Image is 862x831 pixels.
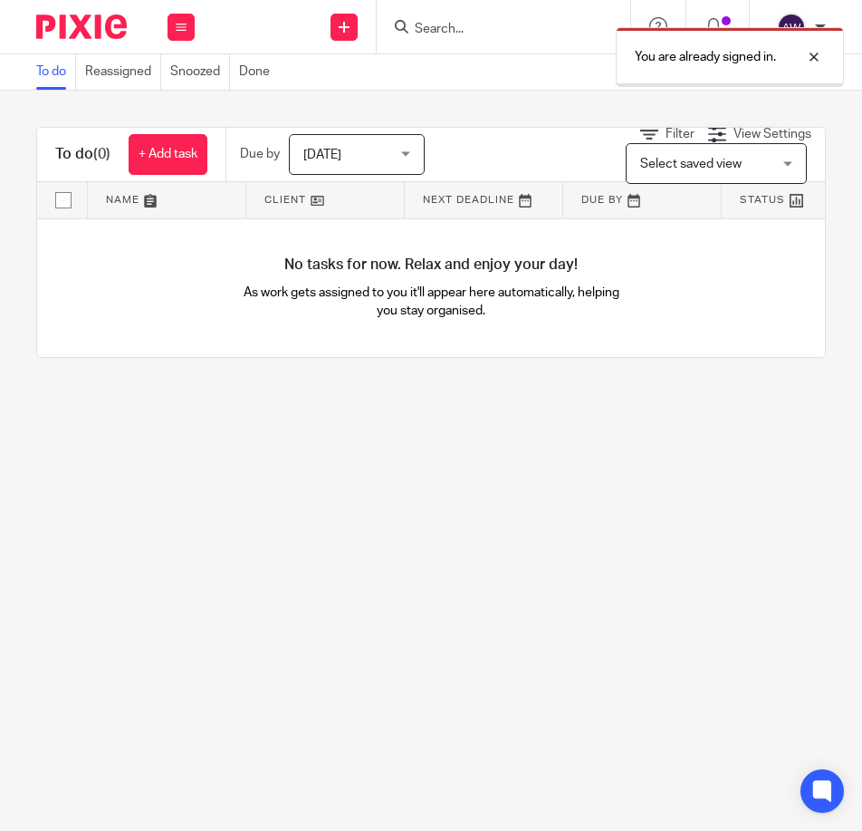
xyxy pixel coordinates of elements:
p: As work gets assigned to you it'll appear here automatically, helping you stay organised. [235,284,628,321]
input: Search [413,22,576,38]
span: Filter [666,128,694,140]
a: Snoozed [170,54,230,90]
a: Reassigned [85,54,161,90]
a: Done [239,54,279,90]
span: (0) [93,147,110,161]
span: Select saved view [640,158,742,170]
p: Due by [240,145,280,163]
img: Pixie [36,14,127,39]
p: You are already signed in. [635,48,776,66]
a: + Add task [129,134,207,175]
h4: No tasks for now. Relax and enjoy your day! [37,256,825,275]
img: svg%3E [777,13,806,42]
h1: To do [55,145,110,164]
a: To do [36,54,76,90]
span: View Settings [733,128,811,140]
span: [DATE] [303,149,341,161]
